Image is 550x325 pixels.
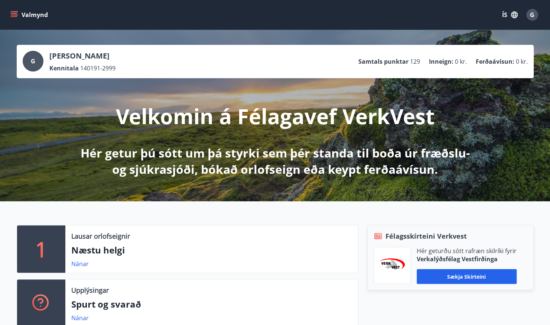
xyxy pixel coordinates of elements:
[385,231,467,241] span: Félagsskírteini Verkvest
[71,244,352,256] p: Næstu helgi
[429,57,453,66] p: Inneign :
[9,8,51,21] button: menu
[476,57,514,66] p: Ferðaávísun :
[49,51,115,61] p: [PERSON_NAME]
[80,64,115,72] span: 140191-2999
[31,57,35,65] span: G
[71,298,352,311] p: Spurt og svarað
[380,258,405,273] img: jihgzMk4dcgjRAW2aMgpbAqQEG7LZi0j9dOLAUvz.png
[71,231,130,241] p: Lausar orlofseignir
[417,269,517,284] button: Sækja skírteini
[358,57,409,66] p: Samtals punktar
[417,247,517,255] p: Hér geturðu sótt rafræn skilríki fyrir
[498,8,522,21] button: ÍS
[516,57,528,66] span: 0 kr.
[71,285,109,295] p: Upplýsingar
[116,102,435,130] p: Velkomin á Félagavef VerkVest
[49,64,79,72] p: Kennitala
[35,235,47,263] p: 1
[455,57,467,66] span: 0 kr.
[530,11,534,19] span: G
[71,260,89,268] a: Nánar
[417,255,517,263] p: Verkalýðsfélag Vestfirðinga
[79,145,471,178] p: Hér getur þú sótt um þá styrki sem þér standa til boða úr fræðslu- og sjúkrasjóði, bókað orlofsei...
[71,314,89,322] a: Nánar
[523,6,541,24] button: G
[410,57,420,66] span: 129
